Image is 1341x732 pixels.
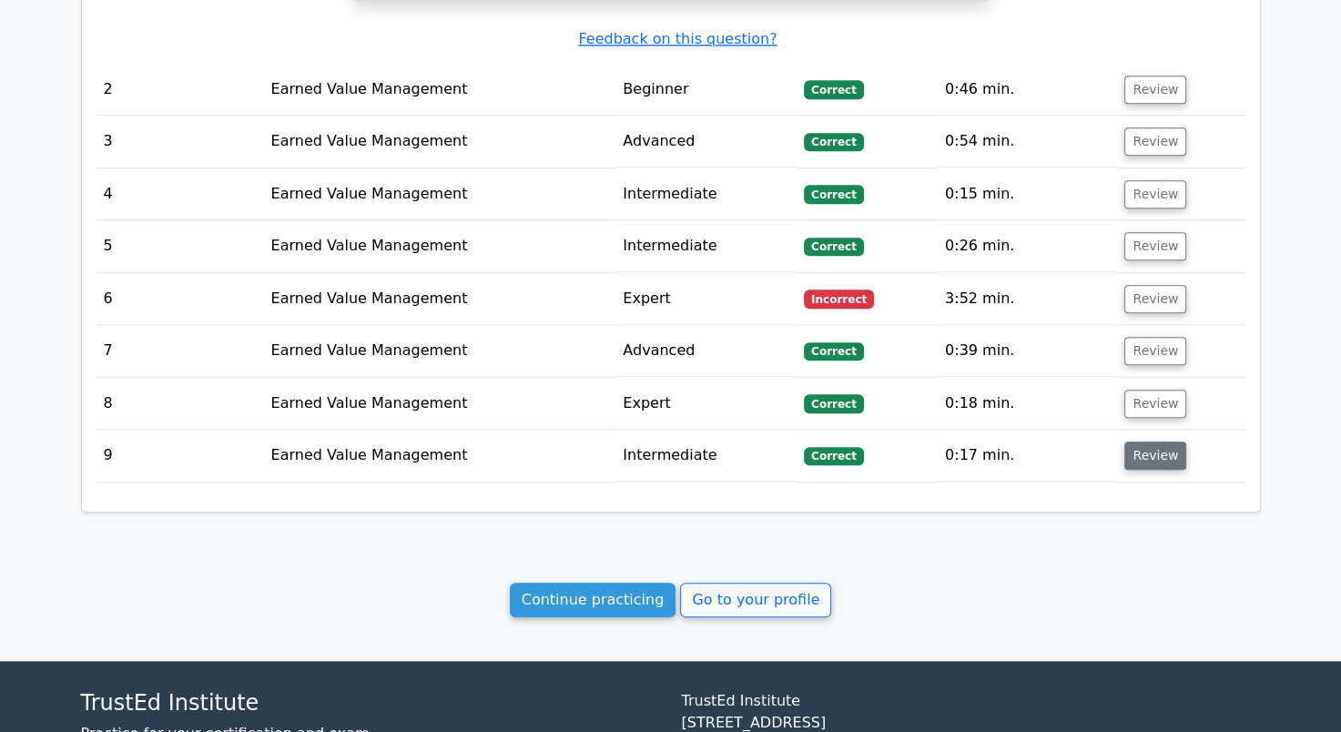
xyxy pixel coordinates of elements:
[938,64,1117,116] td: 0:46 min.
[97,430,264,482] td: 9
[97,220,264,272] td: 5
[804,394,863,412] span: Correct
[1124,442,1186,470] button: Review
[804,185,863,203] span: Correct
[1124,76,1186,104] button: Review
[97,168,264,220] td: 4
[263,378,615,430] td: Earned Value Management
[510,583,676,617] a: Continue practicing
[1124,180,1186,208] button: Review
[615,64,797,116] td: Beginner
[938,168,1117,220] td: 0:15 min.
[938,378,1117,430] td: 0:18 min.
[97,64,264,116] td: 2
[615,325,797,377] td: Advanced
[615,378,797,430] td: Expert
[804,133,863,151] span: Correct
[97,378,264,430] td: 8
[804,342,863,361] span: Correct
[1124,337,1186,365] button: Review
[680,583,831,617] a: Go to your profile
[804,80,863,98] span: Correct
[263,430,615,482] td: Earned Value Management
[804,238,863,256] span: Correct
[1124,285,1186,313] button: Review
[1124,232,1186,260] button: Review
[263,325,615,377] td: Earned Value Management
[938,116,1117,168] td: 0:54 min.
[938,220,1117,272] td: 0:26 min.
[1124,390,1186,418] button: Review
[263,116,615,168] td: Earned Value Management
[81,690,660,717] h4: TrustEd Institute
[938,430,1117,482] td: 0:17 min.
[615,220,797,272] td: Intermediate
[615,273,797,325] td: Expert
[615,116,797,168] td: Advanced
[263,273,615,325] td: Earned Value Management
[804,290,874,308] span: Incorrect
[938,273,1117,325] td: 3:52 min.
[615,430,797,482] td: Intermediate
[615,168,797,220] td: Intermediate
[263,168,615,220] td: Earned Value Management
[578,30,777,47] a: Feedback on this question?
[1124,127,1186,156] button: Review
[97,273,264,325] td: 6
[97,116,264,168] td: 3
[938,325,1117,377] td: 0:39 min.
[804,447,863,465] span: Correct
[263,64,615,116] td: Earned Value Management
[263,220,615,272] td: Earned Value Management
[97,325,264,377] td: 7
